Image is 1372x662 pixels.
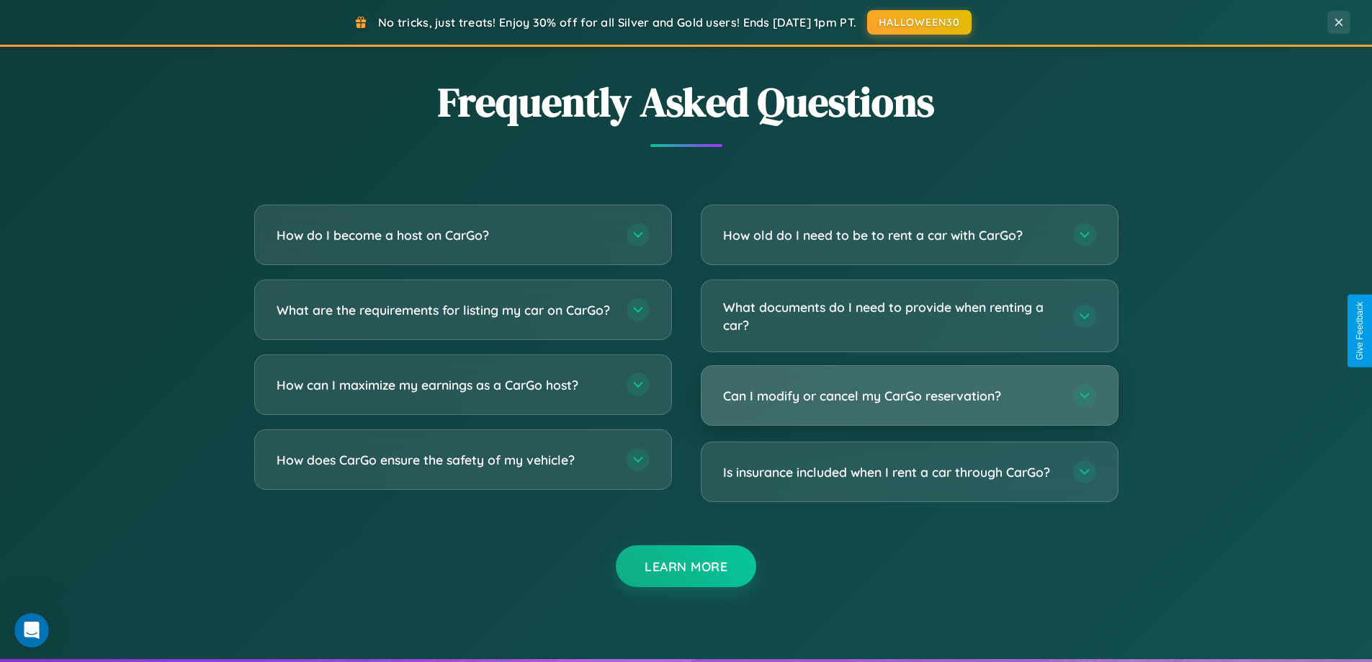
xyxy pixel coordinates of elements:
[277,451,612,469] h3: How does CarGo ensure the safety of my vehicle?
[723,226,1059,244] h3: How old do I need to be to rent a car with CarGo?
[723,298,1059,334] h3: What documents do I need to provide when renting a car?
[14,613,49,648] iframe: Intercom live chat
[277,376,612,394] h3: How can I maximize my earnings as a CarGo host?
[723,387,1059,405] h3: Can I modify or cancel my CarGo reservation?
[277,301,612,319] h3: What are the requirements for listing my car on CarGo?
[1355,302,1365,360] div: Give Feedback
[277,226,612,244] h3: How do I become a host on CarGo?
[254,74,1118,130] h2: Frequently Asked Questions
[616,545,756,587] button: Learn More
[867,10,972,35] button: HALLOWEEN30
[723,463,1059,481] h3: Is insurance included when I rent a car through CarGo?
[378,15,856,30] span: No tricks, just treats! Enjoy 30% off for all Silver and Gold users! Ends [DATE] 1pm PT.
